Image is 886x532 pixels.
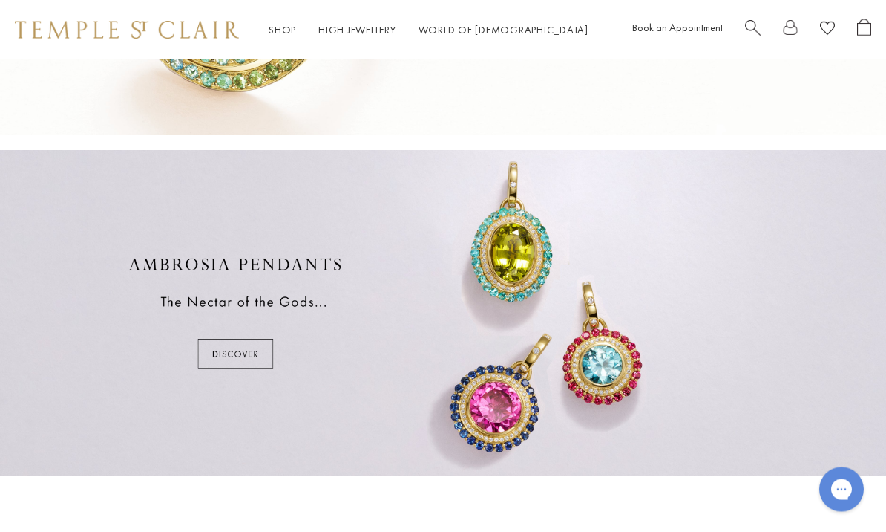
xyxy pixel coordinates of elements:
[419,23,588,36] a: World of [DEMOGRAPHIC_DATA]World of [DEMOGRAPHIC_DATA]
[820,19,835,42] a: View Wishlist
[812,462,871,517] iframe: Gorgias live chat messenger
[318,23,396,36] a: High JewelleryHigh Jewellery
[745,19,761,42] a: Search
[632,21,723,34] a: Book an Appointment
[269,21,588,39] nav: Main navigation
[269,23,296,36] a: ShopShop
[15,21,239,39] img: Temple St. Clair
[857,19,871,42] a: Open Shopping Bag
